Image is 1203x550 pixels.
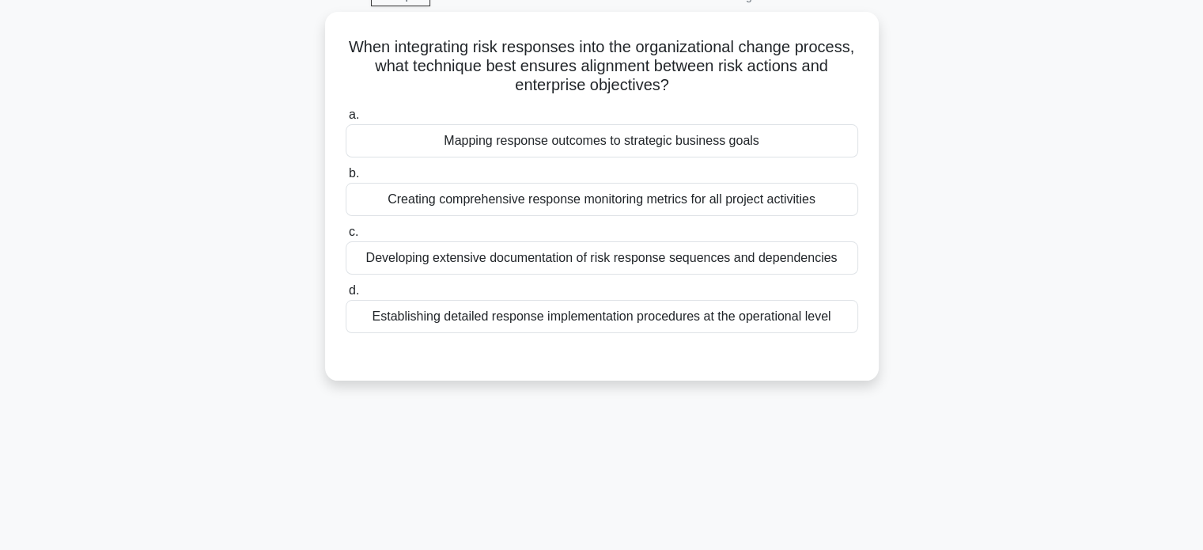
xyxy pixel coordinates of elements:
span: b. [349,166,359,180]
div: Mapping response outcomes to strategic business goals [346,124,858,157]
span: a. [349,108,359,121]
div: Creating comprehensive response monitoring metrics for all project activities [346,183,858,216]
div: Establishing detailed response implementation procedures at the operational level [346,300,858,333]
div: Developing extensive documentation of risk response sequences and dependencies [346,241,858,275]
span: c. [349,225,358,238]
h5: When integrating risk responses into the organizational change process, what technique best ensur... [344,37,860,96]
span: d. [349,283,359,297]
